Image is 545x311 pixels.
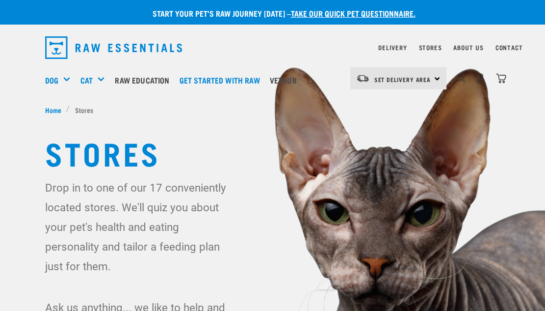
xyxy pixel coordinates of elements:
[45,178,227,276] p: Drop in to one of our 17 conveniently located stores. We'll quiz you about your pet's health and ...
[45,105,500,115] nav: breadcrumbs
[453,46,483,49] a: About Us
[112,60,177,100] a: Raw Education
[476,73,486,84] img: user.png
[45,74,58,86] a: Dog
[456,73,466,83] img: home-icon-1@2x.png
[37,32,508,63] nav: dropdown navigation
[291,11,415,15] a: take our quick pet questionnaire.
[374,78,431,81] span: Set Delivery Area
[45,36,182,59] img: Raw Essentials Logo
[45,135,500,170] h1: Stores
[356,74,369,83] img: van-moving.png
[80,74,93,86] a: Cat
[496,73,506,84] img: home-icon@2x.png
[495,46,523,49] a: Contact
[177,60,267,100] a: Get started with Raw
[267,60,304,100] a: Vethub
[419,46,442,49] a: Stores
[378,46,407,49] a: Delivery
[45,105,67,115] a: Home
[45,105,61,115] span: Home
